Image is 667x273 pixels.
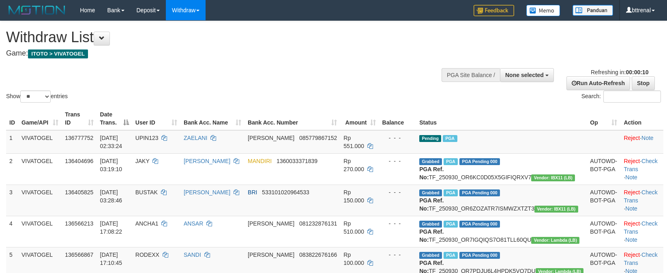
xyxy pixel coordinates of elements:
[28,49,88,58] span: ITOTO > VIVATOGEL
[531,237,579,244] span: Vendor URL: https://dashboard.q2checkout.com/secure
[100,158,122,172] span: [DATE] 03:19:10
[444,252,458,259] span: Marked by bttwdluis
[340,107,379,130] th: Amount: activate to sort column ascending
[135,158,150,164] span: JAKY
[531,174,575,181] span: Vendor URL: https://dashboard.q2checkout.com/secure
[624,252,640,258] a: Reject
[244,107,340,130] th: Bank Acc. Number: activate to sort column ascending
[97,107,132,130] th: Date Trans.: activate to sort column descending
[459,158,500,165] span: PGA Pending
[100,189,122,204] span: [DATE] 03:28:46
[299,220,337,227] span: Copy 081232876131 to clipboard
[419,252,442,259] span: Grabbed
[382,188,413,196] div: - - -
[6,216,18,247] td: 4
[444,189,458,196] span: Marked by bttrenal
[620,216,663,247] td: · ·
[624,135,640,141] a: Reject
[299,252,337,258] span: Copy 083822676166 to clipboard
[135,135,159,141] span: UPIN123
[500,68,554,82] button: None selected
[625,174,637,181] a: Note
[442,68,500,82] div: PGA Site Balance /
[65,135,93,141] span: 136777752
[419,228,444,243] b: PGA Ref. No:
[624,220,657,235] a: Check Trans
[248,158,272,164] span: MANDIRI
[603,90,661,103] input: Search:
[624,158,657,172] a: Check Trans
[620,185,663,216] td: · ·
[459,221,500,228] span: PGA Pending
[581,90,661,103] label: Search:
[624,158,640,164] a: Reject
[135,252,159,258] span: RODEXX
[416,153,587,185] td: TF_250930_OR6KC0D05X5GIFIQRXV7
[343,252,364,266] span: Rp 100.000
[184,252,201,258] a: SANDI
[382,219,413,228] div: - - -
[6,130,18,154] td: 1
[18,153,62,185] td: VIVATOGEL
[135,220,159,227] span: ANCHA1
[419,135,441,142] span: Pending
[624,220,640,227] a: Reject
[587,185,620,216] td: AUTOWD-BOT-PGA
[100,220,122,235] span: [DATE] 17:08:22
[6,4,68,16] img: MOTION_logo.png
[65,252,93,258] span: 136566867
[587,216,620,247] td: AUTOWD-BOT-PGA
[18,130,62,154] td: VIVATOGEL
[277,158,317,164] span: Copy 1360033371839 to clipboard
[444,158,458,165] span: Marked by bttrenal
[625,236,637,243] a: Note
[573,5,613,16] img: panduan.png
[343,158,364,172] span: Rp 270.000
[6,153,18,185] td: 2
[248,135,294,141] span: [PERSON_NAME]
[620,153,663,185] td: · ·
[262,189,309,196] span: Copy 533101020964533 to clipboard
[419,221,442,228] span: Grabbed
[587,107,620,130] th: Op: activate to sort column ascending
[343,189,364,204] span: Rp 150.000
[65,189,93,196] span: 136405825
[343,135,364,149] span: Rp 551.000
[18,216,62,247] td: VIVATOGEL
[184,135,207,141] a: ZAELANI
[505,72,544,78] span: None selected
[382,157,413,165] div: - - -
[18,185,62,216] td: VIVATOGEL
[624,252,657,266] a: Check Trans
[6,90,68,103] label: Show entries
[591,69,648,75] span: Refreshing in:
[419,166,444,181] b: PGA Ref. No:
[100,252,122,266] span: [DATE] 17:10:45
[632,76,655,90] a: Stop
[641,135,654,141] a: Note
[382,251,413,259] div: - - -
[20,90,51,103] select: Showentries
[534,206,578,213] span: Vendor URL: https://dashboard.q2checkout.com/secure
[248,252,294,258] span: [PERSON_NAME]
[184,220,203,227] a: ANSAR
[459,252,500,259] span: PGA Pending
[624,189,640,196] a: Reject
[184,189,230,196] a: [PERSON_NAME]
[566,76,630,90] a: Run Auto-Refresh
[184,158,230,164] a: [PERSON_NAME]
[620,130,663,154] td: ·
[419,197,444,212] b: PGA Ref. No:
[416,216,587,247] td: TF_250930_OR7IGQIQS7O81TLL60QU
[18,107,62,130] th: Game/API: activate to sort column ascending
[343,220,364,235] span: Rp 510.000
[100,135,122,149] span: [DATE] 02:33:24
[180,107,244,130] th: Bank Acc. Name: activate to sort column ascending
[419,158,442,165] span: Grabbed
[62,107,97,130] th: Trans ID: activate to sort column ascending
[6,29,437,45] h1: Withdraw List
[620,107,663,130] th: Action
[444,221,458,228] span: Marked by bttwdluis
[65,220,93,227] span: 136566213
[6,107,18,130] th: ID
